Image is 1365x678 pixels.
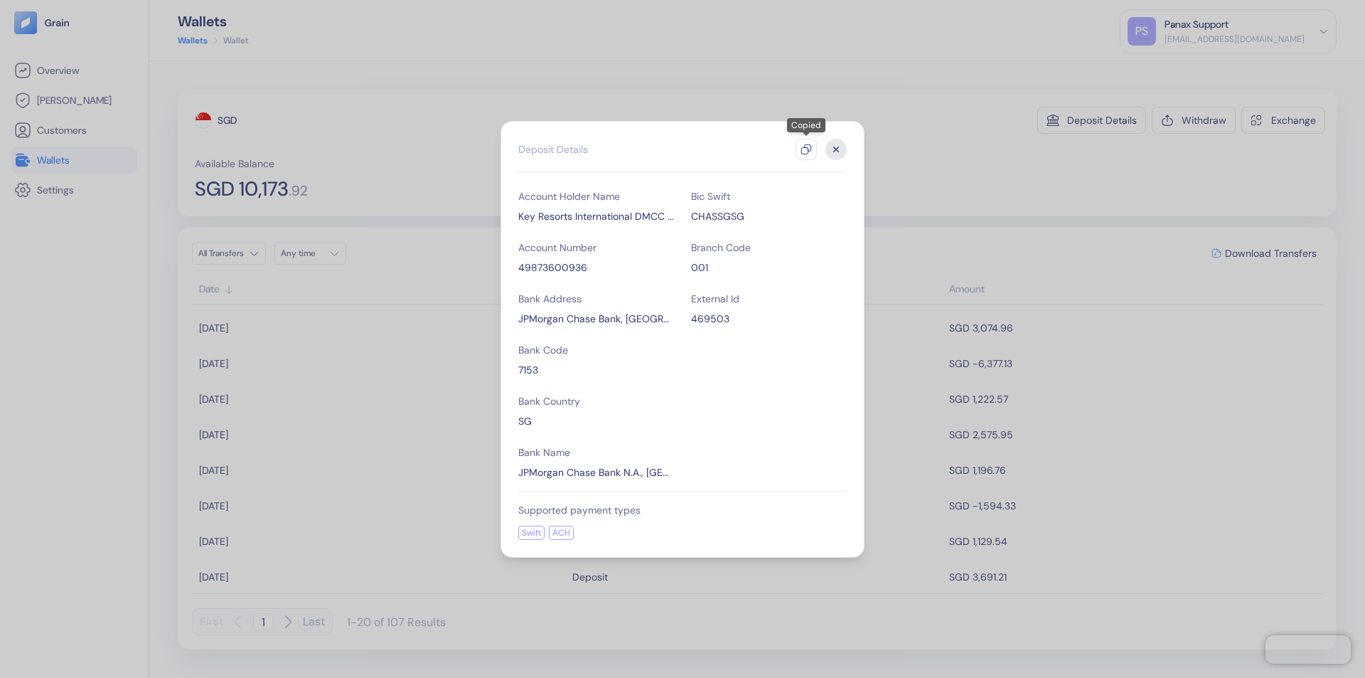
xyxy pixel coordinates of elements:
div: ACH [549,526,574,540]
div: 49873600936 [518,260,674,275]
div: Bank Country [518,394,674,408]
div: Deposit Details [518,142,588,157]
div: 001 [691,260,847,275]
div: 469503 [691,312,847,326]
div: External Id [691,292,847,306]
div: JPMorgan Chase Bank, N.A., Singapore Branch 168 Robinson Road, Capital Tower Singapore 068912 [518,312,674,326]
div: JPMorgan Chase Bank N.A., Singapore Branch [518,465,674,480]
div: Supported payment types [518,503,847,517]
div: CHASSGSG [691,209,847,223]
div: SG [518,414,674,428]
div: 7153 [518,363,674,377]
div: Account Number [518,240,674,255]
div: Key Resorts International DMCC TransferMate [518,209,674,223]
div: Account Holder Name [518,189,674,203]
div: Swift [518,526,545,540]
div: Branch Code [691,240,847,255]
div: Bic Swift [691,189,847,203]
div: Bank Name [518,445,674,460]
div: Copied [787,118,825,132]
div: Bank Address [518,292,674,306]
div: Bank Code [518,343,674,357]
